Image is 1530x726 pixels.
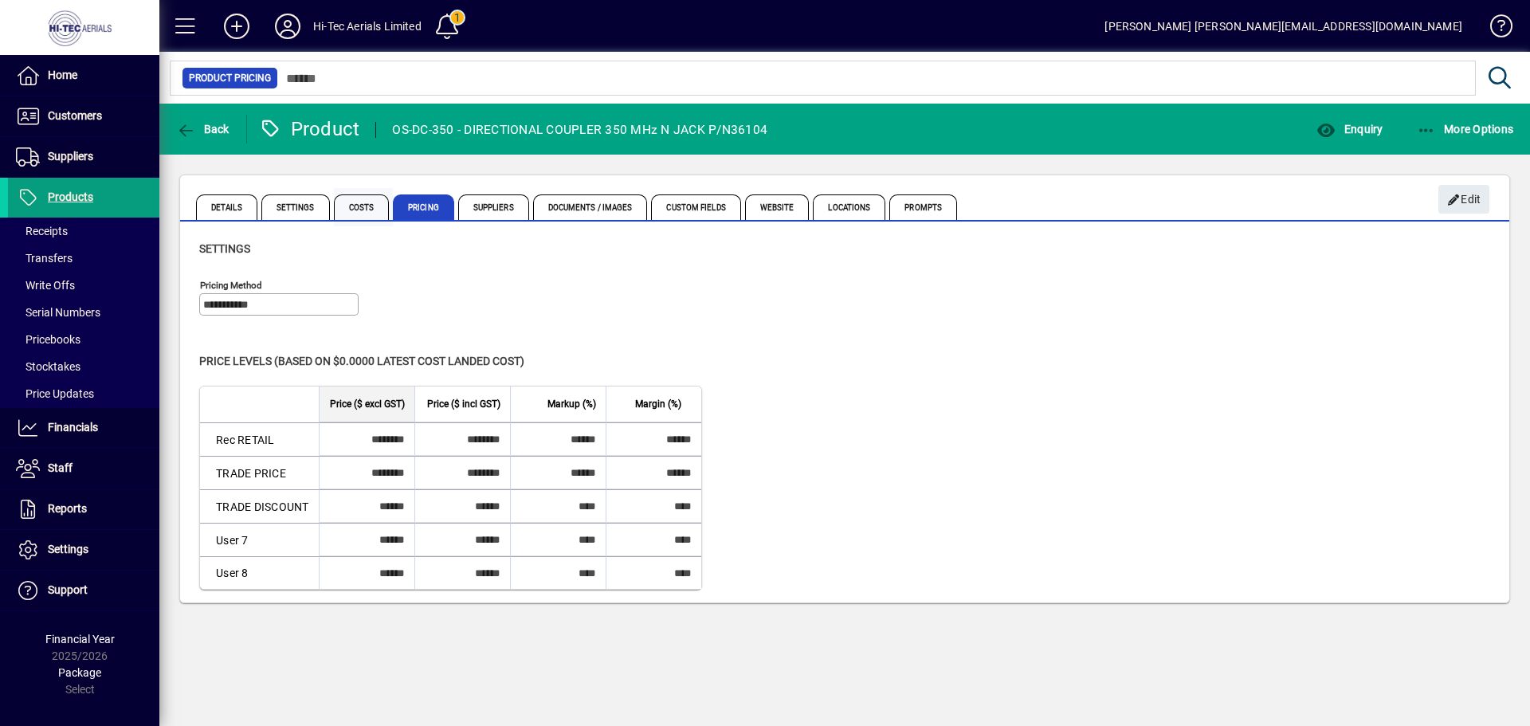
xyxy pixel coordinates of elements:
[330,395,405,413] span: Price ($ excl GST)
[199,355,524,367] span: Price levels (based on $0.0000 Latest cost landed cost)
[45,633,115,646] span: Financial Year
[48,69,77,81] span: Home
[189,70,271,86] span: Product Pricing
[200,556,319,589] td: User 8
[745,194,810,220] span: Website
[635,395,681,413] span: Margin (%)
[48,543,88,555] span: Settings
[8,218,159,245] a: Receipts
[200,280,262,291] mat-label: Pricing method
[458,194,529,220] span: Suppliers
[8,489,159,529] a: Reports
[393,194,454,220] span: Pricing
[1417,123,1514,135] span: More Options
[200,489,319,523] td: TRADE DISCOUNT
[48,109,102,122] span: Customers
[48,421,98,434] span: Financials
[48,461,73,474] span: Staff
[1438,185,1489,214] button: Edit
[16,360,80,373] span: Stocktakes
[16,225,68,237] span: Receipts
[8,408,159,448] a: Financials
[8,353,159,380] a: Stocktakes
[8,272,159,299] a: Write Offs
[8,571,159,610] a: Support
[211,12,262,41] button: Add
[196,194,257,220] span: Details
[159,115,247,143] app-page-header-button: Back
[1413,115,1518,143] button: More Options
[392,117,767,143] div: OS-DC-350 - DIRECTIONAL COUPLER 350 MHz N JACK P/N36104
[16,333,80,346] span: Pricebooks
[8,530,159,570] a: Settings
[172,115,233,143] button: Back
[1316,123,1383,135] span: Enquiry
[8,380,159,407] a: Price Updates
[1104,14,1462,39] div: [PERSON_NAME] [PERSON_NAME][EMAIL_ADDRESS][DOMAIN_NAME]
[200,422,319,456] td: Rec RETAIL
[8,245,159,272] a: Transfers
[8,96,159,136] a: Customers
[176,123,229,135] span: Back
[8,299,159,326] a: Serial Numbers
[199,242,250,255] span: Settings
[1447,186,1481,213] span: Edit
[261,194,330,220] span: Settings
[533,194,648,220] span: Documents / Images
[48,150,93,163] span: Suppliers
[334,194,390,220] span: Costs
[813,194,885,220] span: Locations
[48,190,93,203] span: Products
[200,523,319,556] td: User 7
[1478,3,1510,55] a: Knowledge Base
[889,194,957,220] span: Prompts
[8,449,159,489] a: Staff
[48,502,87,515] span: Reports
[8,56,159,96] a: Home
[48,583,88,596] span: Support
[58,666,101,679] span: Package
[313,14,422,39] div: Hi-Tec Aerials Limited
[16,279,75,292] span: Write Offs
[1312,115,1387,143] button: Enquiry
[651,194,740,220] span: Custom Fields
[16,306,100,319] span: Serial Numbers
[259,116,360,142] div: Product
[8,137,159,177] a: Suppliers
[8,326,159,353] a: Pricebooks
[427,395,500,413] span: Price ($ incl GST)
[16,252,73,265] span: Transfers
[262,12,313,41] button: Profile
[16,387,94,400] span: Price Updates
[200,456,319,489] td: TRADE PRICE
[547,395,596,413] span: Markup (%)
